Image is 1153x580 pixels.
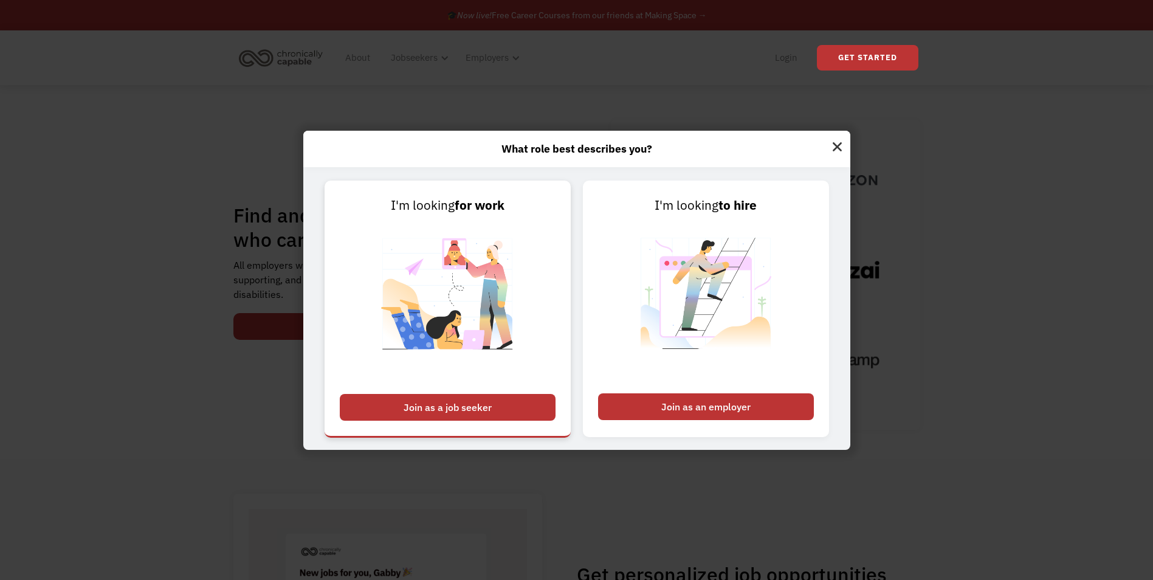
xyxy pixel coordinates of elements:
[372,215,523,387] img: Chronically Capable Personalized Job Matching
[235,44,332,71] a: home
[817,45,918,71] a: Get Started
[583,181,829,437] a: I'm lookingto hireJoin as an employer
[340,196,556,215] div: I'm looking
[325,181,571,437] a: I'm lookingfor workJoin as a job seeker
[338,38,377,77] a: About
[598,393,814,420] div: Join as an employer
[340,394,556,421] div: Join as a job seeker
[718,197,757,213] strong: to hire
[384,38,452,77] div: Jobseekers
[768,38,805,77] a: Login
[235,44,326,71] img: Chronically Capable logo
[458,38,523,77] div: Employers
[466,50,509,65] div: Employers
[501,142,652,156] strong: What role best describes you?
[598,196,814,215] div: I'm looking
[455,197,504,213] strong: for work
[391,50,438,65] div: Jobseekers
